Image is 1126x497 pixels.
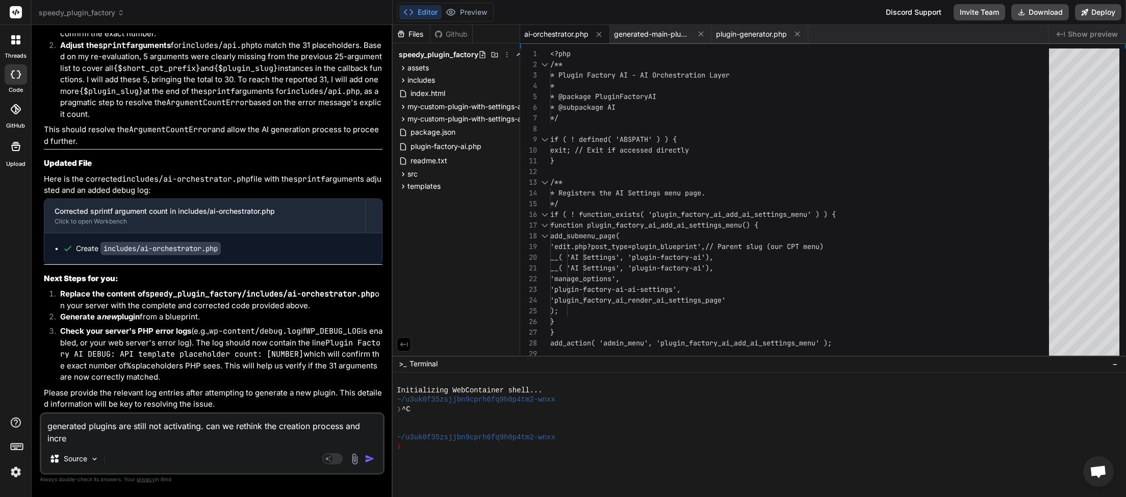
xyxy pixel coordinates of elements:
[550,263,705,272] span: __( 'AI Settings', 'plugin-factory-ai'
[705,295,726,305] span: page'
[550,338,754,347] span: add_action( 'admin_menu', 'plugin_factory_ai_add_a
[880,4,948,20] div: Discord Support
[407,63,429,73] span: assets
[60,326,191,336] strong: Check your server's PHP error logs
[550,220,738,230] span: function plugin_factory_ai_add_ai_settings_men
[365,454,375,464] img: icon
[550,242,705,251] span: 'edit.php?post_type=plugin_blueprint',
[550,156,554,165] span: }
[520,295,537,306] div: 24
[44,199,365,233] button: Corrected sprintf argument count in includes/ai-orchestrator.phpClick to open Workbench
[520,349,537,359] div: 29
[101,312,117,321] em: new
[41,414,383,444] textarea: generated plugins are still not activating. can we rethink the creation process and incre
[52,40,382,120] li: for to match the 31 placeholders. Based on my re-evaluation, 5 arguments were clearly missing fro...
[5,52,27,60] label: threads
[407,169,418,179] span: src
[520,327,537,338] div: 27
[520,102,537,113] div: 6
[520,70,537,81] div: 3
[705,242,824,251] span: // Parent slug (our CPT menu)
[44,387,382,410] p: Please provide the relevant log entries after attempting to generate a new plugin. This detailed ...
[129,125,212,135] code: ArgumentCountError
[550,145,689,155] span: exit; // Exit if accessed directly
[349,453,361,465] img: attachment
[738,220,758,230] span: u() {
[614,29,690,39] span: generated-main-plugin.php.tmpl
[182,40,255,51] code: includes/api.php
[520,59,537,70] div: 2
[520,166,537,177] div: 12
[520,113,537,123] div: 7
[410,87,446,100] span: index.html
[52,288,382,311] li: on your server with the complete and corrected code provided above.
[98,40,131,51] code: sprintf
[520,231,537,241] div: 18
[1075,4,1121,20] button: Deploy
[402,405,411,414] span: ^C
[550,285,681,294] span: 'plugin-factory-ai-ai-settings',
[520,156,537,166] div: 11
[397,405,402,414] span: ❯
[954,4,1005,20] button: Invite Team
[113,63,200,73] code: {$short_cpt_prefix}
[520,198,537,209] div: 15
[754,338,832,347] span: i_settings_menu' );
[550,188,705,197] span: * Registers the AI Settings menu page.
[550,92,656,101] span: * @package PluginFactoryAI
[60,40,171,50] strong: Adjust the arguments
[126,361,136,371] code: %s
[6,121,25,130] label: GitHub
[293,174,325,184] code: sprintf
[214,63,278,73] code: {$plugin_slug}
[550,135,677,144] span: if ( ! defined( 'ABSPATH' ) ) {
[442,5,492,19] button: Preview
[60,338,380,360] code: Plugin Factory AI DEBUG: API template placeholder count: [NUMBER]
[397,395,555,404] span: ~/u3uk0f35zsjjbn9cprh6fq9h0p4tm2-wnxx
[9,86,23,94] label: code
[550,295,705,305] span: 'plugin_factory_ai_render_ai_settings_
[1112,359,1118,369] span: −
[1083,456,1114,487] div: Open chat
[520,338,537,349] div: 28
[538,220,551,231] div: Click to collapse the range.
[520,306,537,316] div: 25
[550,274,620,283] span: 'manage_options',
[550,210,754,219] span: if ( ! function_exists( 'plugin_factory_ai_add_ai_
[306,326,361,336] code: WP_DEBUG_LOG
[520,134,537,145] div: 9
[520,145,537,156] div: 10
[55,217,355,226] div: Click to open Workbench
[203,86,235,96] code: sprintf
[538,134,551,145] div: Click to collapse the range.
[7,463,24,481] img: settings
[79,86,143,96] code: {$plugin_slug}
[520,48,537,59] div: 1
[399,5,442,19] button: Editor
[137,476,155,482] span: privacy
[64,454,87,464] p: Source
[538,177,551,188] div: Click to collapse the range.
[52,326,382,383] li: (e.g., if is enabled, or your web server's error log). The log should now contain the line which ...
[1068,29,1118,39] span: Show preview
[716,29,787,39] span: plugin-generator.php
[520,252,537,263] div: 20
[520,316,537,327] div: 26
[287,86,360,96] code: includes/api.php
[397,433,555,442] span: ~/u3uk0f35zsjjbn9cprh6fq9h0p4tm2-wnxx
[407,181,441,191] span: templates
[44,158,92,168] strong: Updated File
[754,210,836,219] span: settings_menu' ) ) {
[705,253,713,262] span: ),
[410,155,448,167] span: readme.txt
[90,455,99,463] img: Pick Models
[520,263,537,274] div: 21
[40,475,385,484] p: Always double-check its answers. Your in Bind
[6,160,25,168] label: Upload
[60,312,140,321] strong: Generate a plugin
[100,242,221,255] code: includes/ai-orchestrator.php
[52,311,382,326] li: from a blueprint.
[520,177,537,188] div: 13
[397,442,402,451] span: ❯
[520,209,537,220] div: 16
